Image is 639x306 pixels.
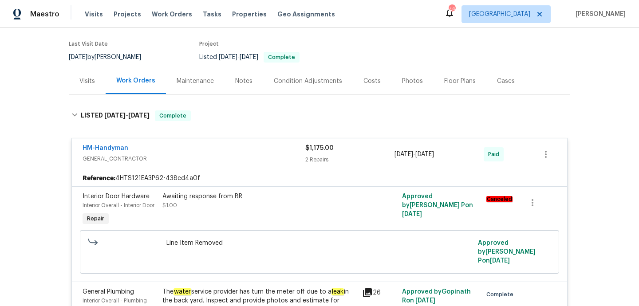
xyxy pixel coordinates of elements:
span: [DATE] [69,54,87,60]
h6: LISTED [81,110,150,121]
span: Geo Assignments [277,10,335,19]
em: Canceled [486,196,513,202]
div: Cases [497,77,515,86]
span: Last Visit Date [69,41,108,47]
div: Visits [79,77,95,86]
span: Maestro [30,10,59,19]
span: Properties [232,10,267,19]
a: HM-Handyman [83,145,128,151]
span: Visits [85,10,103,19]
span: Paid [488,150,503,159]
span: Line Item Removed [166,239,473,247]
span: Complete [486,290,517,299]
div: Awaiting response from BR [162,192,357,201]
span: Listed [199,54,300,60]
em: leak [331,288,344,295]
span: [PERSON_NAME] [572,10,626,19]
span: [DATE] [415,151,434,157]
span: - [104,112,150,118]
span: Projects [114,10,141,19]
div: 4HTS121EA3P62-438ed4a0f [72,170,567,186]
span: Complete [264,55,299,60]
div: Floor Plans [444,77,476,86]
b: Reference: [83,174,115,183]
div: Notes [235,77,252,86]
div: 49 [449,5,455,14]
span: [DATE] [240,54,258,60]
span: Approved by Gopinath R on [402,289,471,304]
span: Repair [83,214,108,223]
span: [GEOGRAPHIC_DATA] [469,10,530,19]
span: [DATE] [490,258,510,264]
div: Costs [363,77,381,86]
span: Interior Overall - Interior Door [83,203,154,208]
span: - [394,150,434,159]
span: Interior Door Hardware [83,193,150,200]
span: [DATE] [394,151,413,157]
span: [DATE] [104,112,126,118]
div: LISTED [DATE]-[DATE]Complete [69,102,570,130]
div: 26 [362,287,397,298]
span: [DATE] [128,112,150,118]
span: $1.00 [162,203,177,208]
span: Project [199,41,219,47]
span: Complete [156,111,190,120]
span: Work Orders [152,10,192,19]
span: [DATE] [402,211,422,217]
span: GENERAL_CONTRACTOR [83,154,305,163]
span: [DATE] [219,54,237,60]
span: General Plumbing [83,289,134,295]
div: by [PERSON_NAME] [69,52,152,63]
div: Maintenance [177,77,214,86]
div: Condition Adjustments [274,77,342,86]
span: Approved by [PERSON_NAME] P on [402,193,473,217]
div: 2 Repairs [305,155,394,164]
span: Approved by [PERSON_NAME] P on [478,240,536,264]
span: [DATE] [415,298,435,304]
em: water [174,288,191,295]
span: - [219,54,258,60]
div: Work Orders [116,76,155,85]
span: Tasks [203,11,221,17]
span: Interior Overall - Plumbing [83,298,147,303]
span: $1,175.00 [305,145,334,151]
div: Photos [402,77,423,86]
